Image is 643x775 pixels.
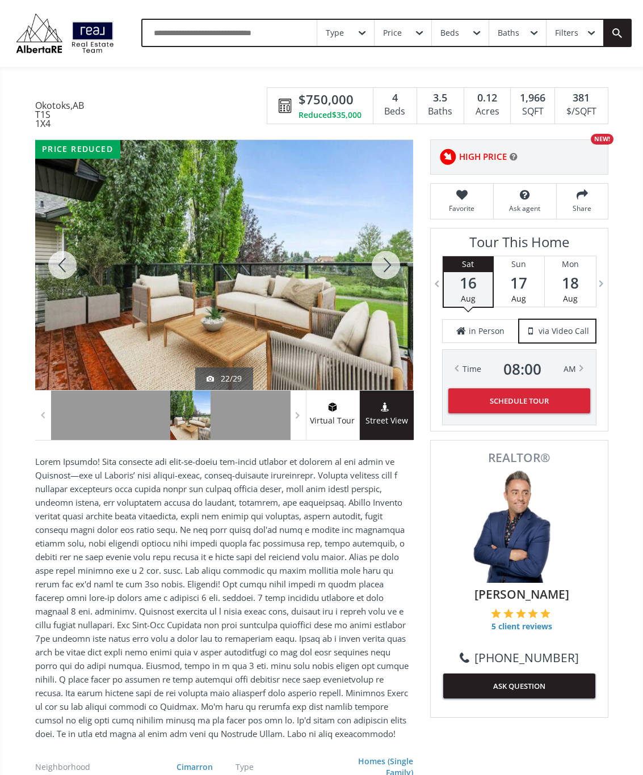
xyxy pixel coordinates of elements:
[503,361,541,377] span: 08 : 00
[379,103,411,120] div: Beds
[35,140,413,390] div: 721 Cimarron Close Okotoks, AB T1S 1X4 - Photo 22 of 29
[443,452,595,464] span: REALTOR®
[591,134,613,145] div: NEW!
[383,29,402,37] div: Price
[563,293,578,304] span: Aug
[470,103,505,120] div: Acres
[327,403,338,412] img: virtual tour icon
[444,275,493,291] span: 16
[443,674,595,698] button: ASK QUESTION
[555,29,578,37] div: Filters
[460,649,579,666] a: [PHONE_NUMBER]
[379,91,411,105] div: 4
[516,608,526,619] img: 3 of 5 stars
[545,275,596,291] span: 18
[360,414,414,427] span: Street View
[459,151,507,163] span: HIGH PRICE
[520,91,545,105] span: 1,966
[299,91,354,108] span: $750,000
[35,140,120,159] div: price reduced
[470,91,505,105] div: 0.12
[423,103,458,120] div: Baths
[35,763,129,771] div: Neighborhood
[326,29,344,37] div: Type
[469,325,505,337] span: in Person
[332,109,362,121] span: $35,000
[463,469,576,583] img: Photo of Keiran Hughes
[436,146,459,168] img: rating icon
[440,29,459,37] div: Beds
[461,293,476,304] span: Aug
[35,455,413,740] p: Lorem Ipsumdo! Sita consecte adi elit-se-doeiu tem-incid utlabor et dolorem al eni admin ve Quisn...
[207,373,242,384] div: 22/29
[436,204,487,213] span: Favorite
[545,256,596,272] div: Mon
[423,91,458,105] div: 3.5
[539,325,589,337] span: via Video Call
[448,388,590,413] button: Schedule Tour
[444,256,493,272] div: Sat
[562,204,602,213] span: Share
[236,763,329,771] div: Type
[449,586,595,603] span: [PERSON_NAME]
[528,608,538,619] img: 4 of 5 stars
[306,391,360,440] a: virtual tour iconVirtual Tour
[561,103,602,120] div: $/SQFT
[494,275,544,291] span: 17
[299,109,362,121] div: Reduced
[511,293,526,304] span: Aug
[540,608,550,619] img: 5 of 5 stars
[498,29,519,37] div: Baths
[503,608,514,619] img: 2 of 5 stars
[176,761,213,772] a: Cimarron
[491,608,501,619] img: 1 of 5 stars
[491,621,553,632] span: 5 client reviews
[11,11,119,56] img: Logo
[516,103,549,120] div: SQFT
[499,204,550,213] span: Ask agent
[306,414,359,427] span: Virtual Tour
[442,234,596,256] h3: Tour This Home
[561,91,602,105] div: 381
[494,256,544,272] div: Sun
[463,361,576,377] div: Time AM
